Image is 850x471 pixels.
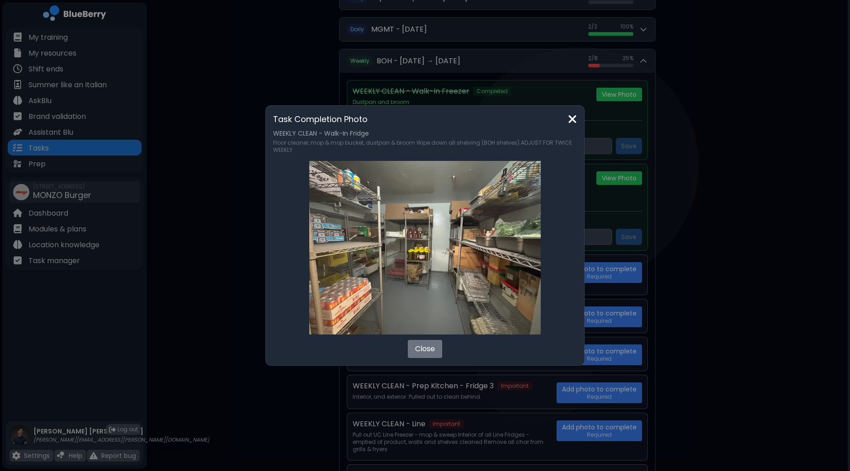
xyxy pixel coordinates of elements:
button: Close [408,340,442,358]
p: WEEKLY CLEAN - Walk-In Fridge [273,129,577,137]
h3: Task Completion Photo [273,113,577,126]
p: Floor cleaner, mop & mop bucket, dustpan & broom Wipe down all shelving (BOH shelves) ADJUST FOR ... [273,139,577,154]
img: close icon [568,113,577,125]
img: Task completion photo [273,161,577,334]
